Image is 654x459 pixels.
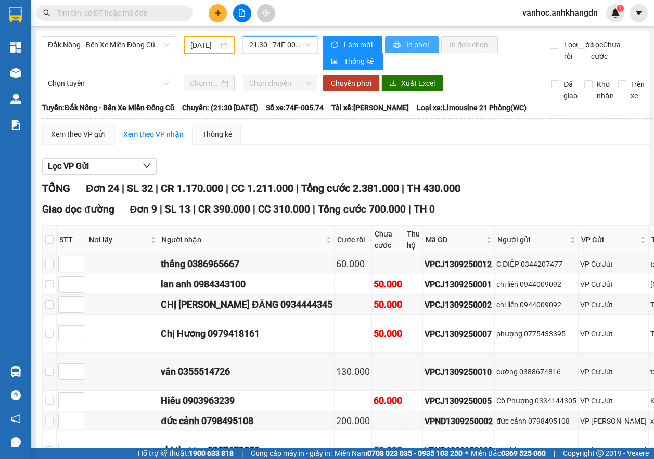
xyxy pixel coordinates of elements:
td: VP Cư Jút [579,315,649,353]
div: VP [PERSON_NAME] [580,415,647,427]
button: Lọc VP Gửi [42,158,157,175]
strong: 1900 633 818 [189,449,234,457]
span: Cung cấp máy in - giấy in: [251,448,332,459]
input: Tìm tên, số ĐT hoặc mã đơn [57,7,180,19]
span: TỔNG [42,182,70,194]
div: 200.000 [336,414,370,428]
span: Kho nhận [593,78,618,101]
img: icon-new-feature [611,8,620,18]
span: | [156,182,158,194]
span: | [402,182,404,194]
div: chị liên 0944009092 [496,279,576,290]
div: C ĐIỆP 0344207477 [496,258,576,270]
span: question-circle [11,390,21,400]
th: Thu hộ [404,226,423,254]
span: SL 32 [127,182,153,194]
span: CC 310.000 [258,203,310,215]
div: VPND1309250009 [425,444,493,457]
strong: 0708 023 035 - 0935 103 250 [367,449,463,457]
div: VP Cư Jút [580,258,647,270]
div: VP Cư Jút [580,299,647,310]
div: đức cảnh 0798495108 [496,415,576,427]
div: VP Cư Jút [580,395,647,406]
button: syncLàm mới [323,36,382,53]
span: Đơn 24 [86,182,119,194]
span: Miền Nam [335,448,463,459]
td: VPCJ1309250002 [423,295,495,315]
td: VPCJ1309250010 [423,353,495,391]
th: Chưa cước [372,226,404,254]
td: VP Cư Jút [579,391,649,411]
span: Giao dọc đường [42,203,114,215]
img: dashboard-icon [10,42,21,53]
div: 60.000 [336,257,370,271]
span: Làm mới [344,39,374,50]
div: VPCJ1309250001 [425,278,493,291]
span: Trên xe [626,78,649,101]
span: ⚪️ [465,451,468,455]
span: printer [393,41,402,49]
div: VPCJ1309250002 [425,298,493,311]
div: VPCJ1309250005 [425,395,493,408]
span: Số xe: 74F-005.74 [266,102,324,113]
span: Lọc Cước rồi [560,39,595,62]
button: plus [209,4,227,22]
button: file-add [233,4,251,22]
span: Tài xế: [PERSON_NAME] [331,102,409,113]
td: VP Cư Jút [579,274,649,295]
span: | [554,448,555,459]
span: Chọn chuyến [249,75,311,91]
div: CHỊ [PERSON_NAME] ĐĂNG 0934444345 [161,297,332,312]
span: notification [11,414,21,424]
span: Chuyến: (21:30 [DATE]) [182,102,258,113]
span: Đã giao [559,78,582,101]
span: | [253,203,255,215]
div: vân 0355514726 [161,364,332,379]
span: sync [331,41,340,49]
div: thắng 0386965667 [161,257,332,271]
img: logo-vxr [9,7,22,22]
span: VP Gửi [581,234,638,245]
span: | [226,182,228,194]
span: Hỗ trợ kỹ thuật: [138,448,234,459]
span: aim [262,9,270,17]
span: caret-down [634,8,644,18]
div: Chị Hương 0979418161 [161,326,332,341]
span: | [122,182,124,194]
button: Chuyển phơi [323,75,380,91]
span: Mã GD [426,234,484,245]
strong: 0369 525 060 [501,449,546,457]
div: chị liên 0944009092 [496,299,576,310]
span: down [143,162,151,170]
span: | [241,448,243,459]
div: VP Cư Jút [580,279,647,290]
span: | [193,203,196,215]
div: lan anh 0984343100 [161,277,332,292]
span: | [296,182,299,194]
th: STT [57,226,86,254]
div: 60.000 [374,394,402,408]
div: 50.000 [374,297,402,312]
img: solution-icon [10,120,21,130]
td: VPCJ1309250012 [423,254,495,274]
span: TH 0 [414,203,435,215]
td: VP Cư Jút [579,254,649,274]
button: printerIn phơi [385,36,439,53]
button: aim [257,4,275,22]
span: Lọc VP Gửi [48,160,89,173]
div: 130.000 [336,364,370,379]
span: CR 390.000 [198,203,250,215]
div: 50.000 [374,277,402,292]
div: VP [PERSON_NAME] [580,444,647,456]
div: Cô Phượng 0334144305 [496,395,576,406]
th: Cước rồi [335,226,372,254]
button: downloadXuất Excel [381,75,443,91]
td: VPND1309250002 [423,411,495,431]
span: | [408,203,411,215]
span: Đơn 9 [130,203,158,215]
div: VPCJ1309250007 [425,327,493,340]
div: VPCJ1309250010 [425,365,493,378]
div: 50.000 [374,443,402,457]
td: VP Cư Jút [579,353,649,391]
div: Thống kê [202,128,232,140]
